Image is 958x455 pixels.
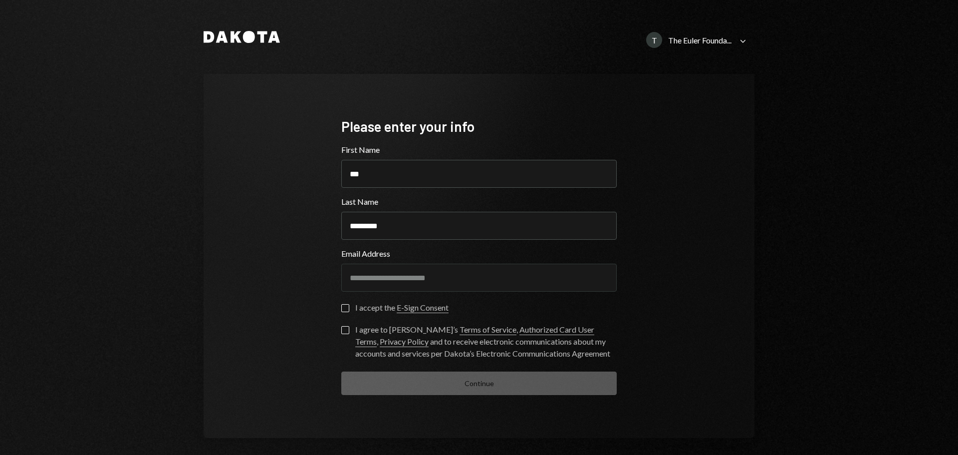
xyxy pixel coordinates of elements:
a: Privacy Policy [380,337,429,347]
div: Please enter your info [341,117,617,136]
div: The Euler Founda... [668,35,731,45]
a: Terms of Service [460,325,516,335]
div: I agree to [PERSON_NAME]’s , , and to receive electronic communications about my accounts and ser... [355,324,617,360]
label: Email Address [341,248,617,260]
button: I accept the E-Sign Consent [341,304,349,312]
a: E-Sign Consent [397,303,449,313]
button: I agree to [PERSON_NAME]’s Terms of Service, Authorized Card User Terms, Privacy Policy and to re... [341,326,349,334]
label: Last Name [341,196,617,208]
label: First Name [341,144,617,156]
div: T [646,32,662,48]
div: I accept the [355,302,449,314]
a: Authorized Card User Terms [355,325,594,347]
